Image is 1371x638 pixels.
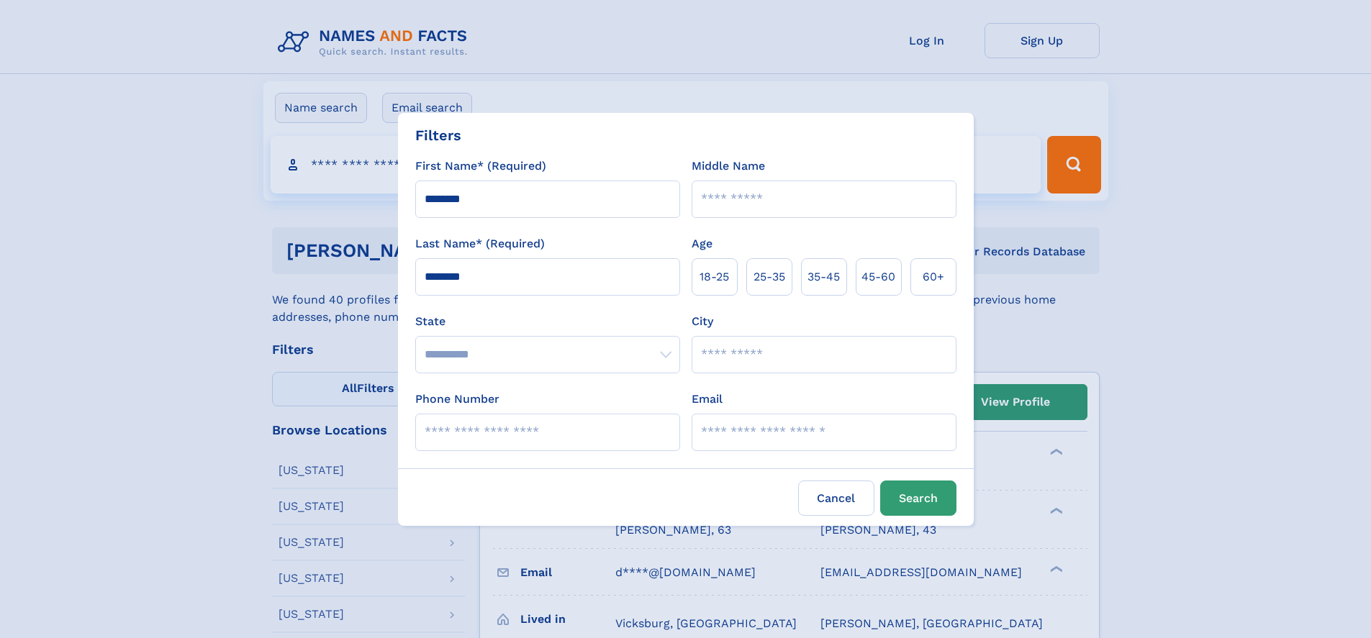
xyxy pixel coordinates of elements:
[692,391,723,408] label: Email
[415,235,545,252] label: Last Name* (Required)
[798,480,874,516] label: Cancel
[692,313,713,330] label: City
[880,480,956,516] button: Search
[807,268,840,286] span: 35‑45
[415,313,680,330] label: State
[754,268,785,286] span: 25‑35
[692,158,765,175] label: Middle Name
[415,391,499,408] label: Phone Number
[415,124,461,146] div: Filters
[700,268,729,286] span: 18‑25
[415,158,546,175] label: First Name* (Required)
[692,235,712,252] label: Age
[861,268,895,286] span: 45‑60
[923,268,944,286] span: 60+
